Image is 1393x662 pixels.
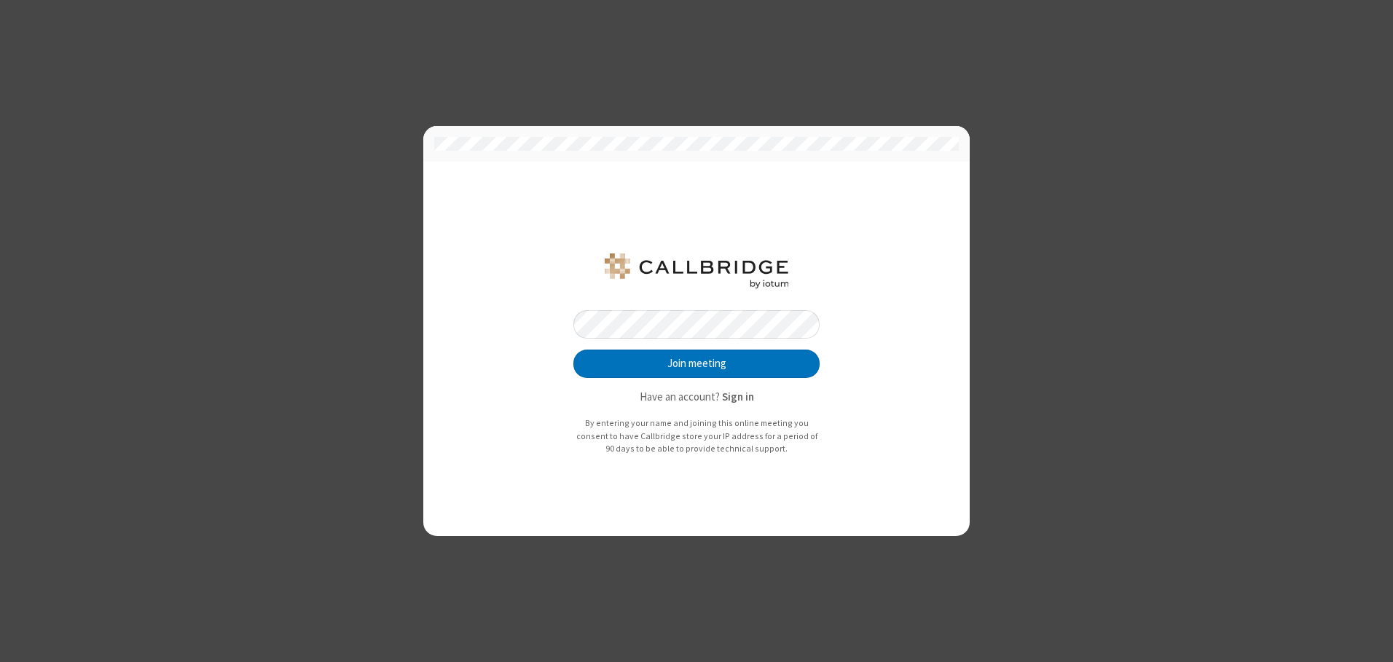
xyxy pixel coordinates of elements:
button: Sign in [722,389,754,406]
p: By entering your name and joining this online meeting you consent to have Callbridge store your I... [573,417,820,455]
p: Have an account? [573,389,820,406]
img: QA Selenium DO NOT DELETE OR CHANGE [602,253,791,288]
strong: Sign in [722,390,754,403]
button: Join meeting [573,350,820,379]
